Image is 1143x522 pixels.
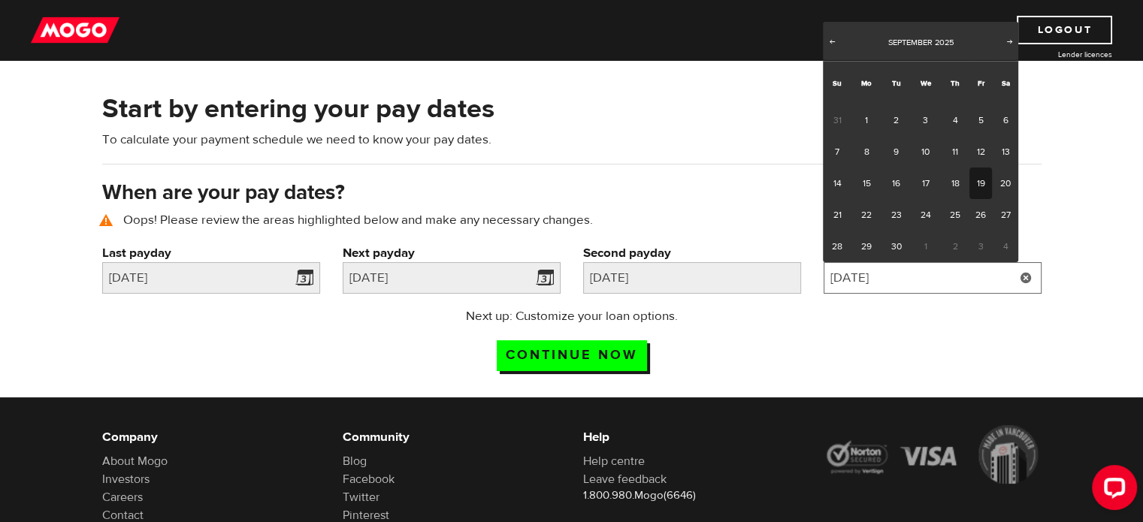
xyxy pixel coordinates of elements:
a: 23 [882,199,910,231]
a: 21 [823,199,851,231]
span: Friday [977,78,984,88]
a: 24 [910,199,941,231]
a: 3 [910,104,941,136]
a: 18 [941,167,969,199]
a: Dashboard [833,16,915,44]
span: 1 [910,231,941,262]
a: 16 [882,167,910,199]
a: 19 [969,167,993,199]
h6: Company [102,428,320,446]
span: Sunday [833,78,842,88]
a: Help centre [583,454,645,469]
span: 4 [992,231,1018,262]
a: 8 [851,136,882,167]
span: Tuesday [891,78,900,88]
a: Leave feedback [583,472,667,487]
span: Monday [861,78,872,88]
p: Next up: Customize your loan options. [422,307,721,325]
a: 12 [969,136,993,167]
a: About Mogo [102,454,168,469]
span: Saturday [1001,78,1009,88]
span: 2 [941,231,969,262]
label: Last payday [102,244,320,262]
a: 27 [992,199,1018,231]
input: Continue now [497,340,647,371]
a: 14 [823,167,851,199]
span: September [888,37,933,48]
a: Twitter [343,490,379,505]
p: To calculate your payment schedule we need to know your pay dates. [102,131,1042,149]
span: 2025 [935,37,954,48]
a: Logout [1017,16,1112,44]
a: Facebook [343,472,395,487]
a: 30 [882,231,910,262]
a: Blog [343,454,367,469]
a: 5 [969,104,993,136]
a: 7 [823,136,851,167]
a: 11 [941,136,969,167]
h6: Help [583,428,801,446]
a: 4 [941,104,969,136]
h2: Start by entering your pay dates [102,93,1042,125]
p: Oops! Please review the areas highlighted below and make any necessary changes. [102,211,1042,229]
span: Next [1004,35,1016,47]
a: Lender licences [999,49,1112,60]
a: Careers [102,490,143,505]
span: Prev [826,35,838,47]
label: Second payday [583,244,801,262]
a: Money [942,16,990,44]
a: 13 [992,136,1018,167]
a: 22 [851,199,882,231]
a: Investors [102,472,150,487]
a: 1 [851,104,882,136]
iframe: LiveChat chat widget [1080,459,1143,522]
span: 3 [969,231,993,262]
span: 31 [823,104,851,136]
a: Next [1002,35,1018,50]
a: 9 [882,136,910,167]
a: 10 [910,136,941,167]
a: 29 [851,231,882,262]
a: 6 [992,104,1018,136]
a: 25 [941,199,969,231]
a: 17 [910,167,941,199]
a: Prev [824,35,839,50]
a: 28 [823,231,851,262]
span: Thursday [951,78,960,88]
a: 2 [882,104,910,136]
h3: When are your pay dates? [102,181,1042,205]
a: 20 [992,167,1018,199]
span: Wednesday [921,78,931,88]
a: 26 [969,199,993,231]
p: 1.800.980.Mogo(6646) [583,488,801,503]
a: 15 [851,167,882,199]
h6: Community [343,428,561,446]
img: mogo_logo-11ee424be714fa7cbb0f0f49df9e16ec.png [31,16,119,44]
img: legal-icons-92a2ffecb4d32d839781d1b4e4802d7b.png [824,425,1042,484]
label: Next payday [343,244,561,262]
